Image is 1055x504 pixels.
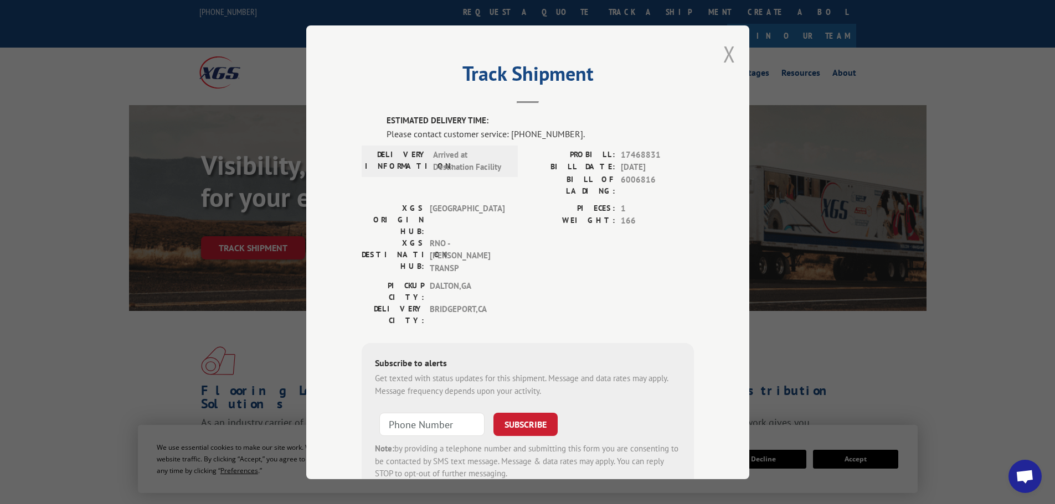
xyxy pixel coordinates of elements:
[621,215,694,227] span: 166
[528,173,615,196] label: BILL OF LADING:
[375,372,681,397] div: Get texted with status updates for this shipment. Message and data rates may apply. Message frequ...
[528,202,615,215] label: PIECES:
[379,413,485,436] input: Phone Number
[362,237,424,274] label: XGS DESTINATION HUB:
[387,127,694,140] div: Please contact customer service: [PHONE_NUMBER].
[1008,460,1042,493] div: Open chat
[362,303,424,326] label: DELIVERY CITY:
[375,443,681,480] div: by providing a telephone number and submitting this form you are consenting to be contacted by SM...
[528,215,615,227] label: WEIGHT:
[430,303,505,326] span: BRIDGEPORT , CA
[621,161,694,174] span: [DATE]
[528,161,615,174] label: BILL DATE:
[621,148,694,161] span: 17468831
[375,443,394,454] strong: Note:
[433,148,508,173] span: Arrived at Destination Facility
[362,66,694,87] h2: Track Shipment
[723,39,735,69] button: Close modal
[621,202,694,215] span: 1
[430,280,505,303] span: DALTON , GA
[430,237,505,274] span: RNO - [PERSON_NAME] TRANSP
[375,356,681,372] div: Subscribe to alerts
[493,413,558,436] button: SUBSCRIBE
[387,115,694,127] label: ESTIMATED DELIVERY TIME:
[528,148,615,161] label: PROBILL:
[621,173,694,196] span: 6006816
[430,202,505,237] span: [GEOGRAPHIC_DATA]
[362,280,424,303] label: PICKUP CITY:
[362,202,424,237] label: XGS ORIGIN HUB:
[365,148,428,173] label: DELIVERY INFORMATION:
